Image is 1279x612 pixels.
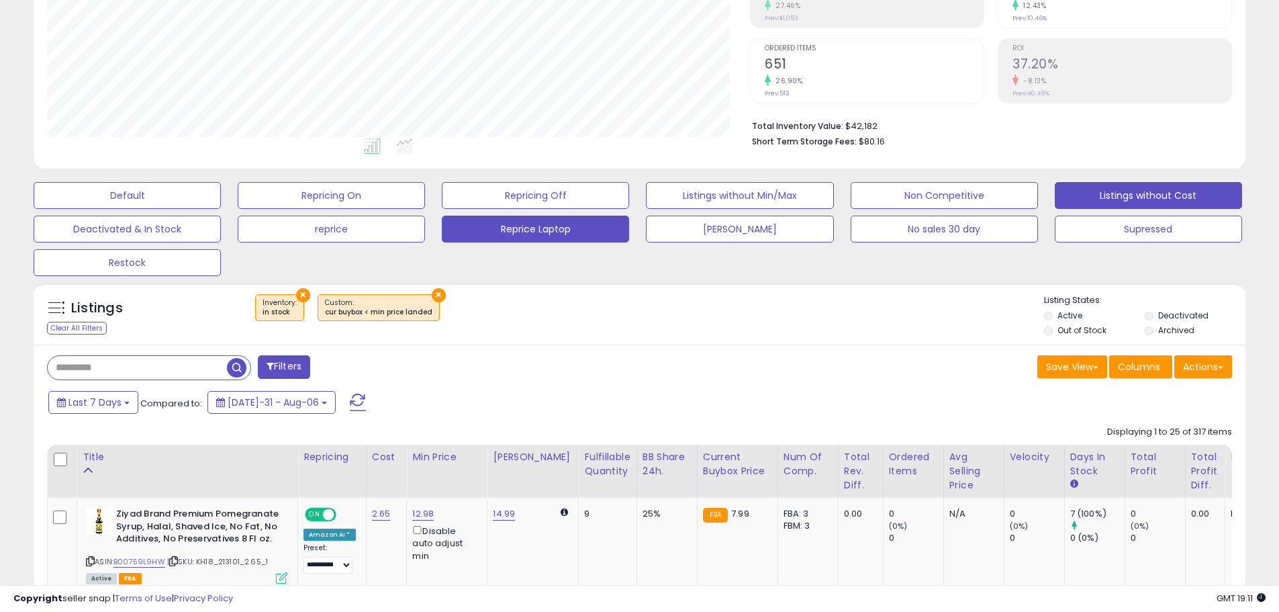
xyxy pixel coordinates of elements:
[889,521,908,531] small: (0%)
[263,308,297,317] div: in stock
[83,450,292,464] div: Title
[47,322,107,335] div: Clear All Filters
[771,1,800,11] small: 27.46%
[116,508,279,549] b: Ziyad Brand Premium Pomegranate Syrup, Halal, Shaved Ice, No Fat, No Additives, No Preservatives ...
[48,391,138,414] button: Last 7 Days
[851,216,1038,243] button: No sales 30 day
[1158,310,1209,321] label: Deactivated
[1158,324,1194,336] label: Archived
[238,182,425,209] button: Repricing On
[71,299,123,318] h5: Listings
[228,396,319,409] span: [DATE]-31 - Aug-06
[334,509,356,521] span: OFF
[889,508,943,520] div: 0
[584,508,626,520] div: 9
[86,573,117,584] span: All listings currently available for purchase on Amazon
[412,507,434,521] a: 12.98
[174,592,233,605] a: Privacy Policy
[765,45,984,52] span: Ordered Items
[765,14,798,22] small: Prev: $1,053
[1131,532,1185,544] div: 0
[1191,450,1220,492] div: Total Profit Diff.
[765,56,984,75] h2: 651
[1057,310,1082,321] label: Active
[784,508,828,520] div: FBA: 3
[1012,45,1231,52] span: ROI
[1019,1,1046,11] small: 12.43%
[949,508,994,520] div: N/A
[1070,478,1078,490] small: Days In Stock.
[584,450,630,478] div: Fulfillable Quantity
[1070,450,1119,478] div: Days In Stock
[646,216,833,243] button: [PERSON_NAME]
[1012,89,1049,97] small: Prev: 40.49%
[325,298,432,318] span: Custom:
[412,523,477,562] div: Disable auto adjust min
[1010,521,1029,531] small: (0%)
[140,397,202,410] span: Compared to:
[752,136,857,147] b: Short Term Storage Fees:
[844,508,873,520] div: 0.00
[752,120,843,132] b: Total Inventory Value:
[303,529,356,541] div: Amazon AI *
[34,182,221,209] button: Default
[851,182,1038,209] button: Non Competitive
[34,216,221,243] button: Deactivated & In Stock
[263,298,297,318] span: Inventory :
[1037,355,1107,378] button: Save View
[167,556,268,567] span: | SKU: KH18_213101_2.65_1
[113,556,165,568] a: B00759L9HW
[1131,521,1149,531] small: (0%)
[303,450,361,464] div: Repricing
[784,450,833,478] div: Num of Comp.
[1044,294,1245,307] p: Listing States:
[432,288,446,302] button: ×
[68,396,122,409] span: Last 7 Days
[889,532,943,544] div: 0
[1070,532,1125,544] div: 0 (0%)
[372,507,391,521] a: 2.65
[643,508,687,520] div: 25%
[1107,426,1232,439] div: Displaying 1 to 25 of 317 items
[1010,508,1064,520] div: 0
[296,288,310,302] button: ×
[86,508,113,535] img: 41TiviWnMTL._SL40_.jpg
[119,573,142,584] span: FBA
[949,450,998,492] div: Avg Selling Price
[86,508,287,582] div: ASIN:
[703,508,728,523] small: FBA
[303,543,356,574] div: Preset:
[1109,355,1172,378] button: Columns
[1131,508,1185,520] div: 0
[1070,508,1125,520] div: 7 (100%)
[412,450,481,464] div: Min Price
[1055,182,1242,209] button: Listings without Cost
[1191,508,1215,520] div: 0.00
[13,593,233,605] div: seller snap | |
[1012,14,1047,22] small: Prev: 10.46%
[765,89,790,97] small: Prev: 513
[34,249,221,276] button: Restock
[306,509,323,521] span: ON
[1174,355,1232,378] button: Actions
[493,450,573,464] div: [PERSON_NAME]
[442,216,629,243] button: Reprice Laptop
[442,182,629,209] button: Repricing Off
[1019,76,1046,86] small: -8.13%
[207,391,336,414] button: [DATE]-31 - Aug-06
[1012,56,1231,75] h2: 37.20%
[325,308,432,317] div: cur buybox < min price landed
[372,450,401,464] div: Cost
[752,117,1222,133] li: $42,182
[258,355,310,379] button: Filters
[844,450,878,492] div: Total Rev. Diff.
[1118,360,1160,374] span: Columns
[1217,592,1266,605] span: 2025-08-14 19:11 GMT
[1055,216,1242,243] button: Supressed
[889,450,938,478] div: Ordered Items
[493,507,515,521] a: 14.99
[238,216,425,243] button: reprice
[1010,532,1064,544] div: 0
[731,507,749,520] span: 7.99
[1131,450,1180,478] div: Total Profit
